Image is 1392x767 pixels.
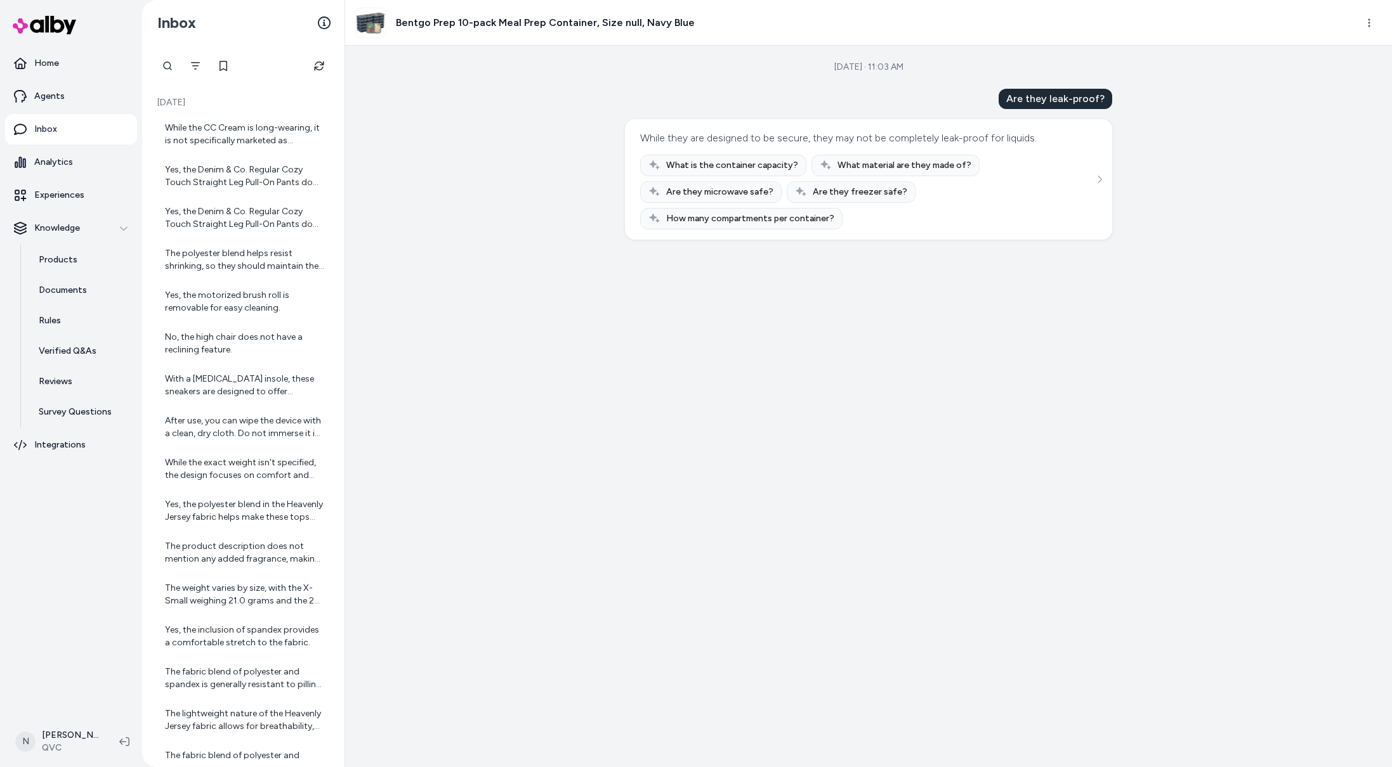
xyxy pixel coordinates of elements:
[26,336,137,366] a: Verified Q&As
[183,53,208,79] button: Filter
[165,122,324,147] div: While the CC Cream is long-wearing, it is not specifically marketed as waterproof or sweatproof.
[39,284,87,297] p: Documents
[5,48,137,79] a: Home
[5,81,137,112] a: Agents
[15,732,36,752] span: N
[165,373,324,398] div: With a [MEDICAL_DATA] insole, these sneakers are designed to offer comfort, making them suitable ...
[666,186,773,198] span: Are they microwave safe?
[155,365,332,406] a: With a [MEDICAL_DATA] insole, these sneakers are designed to offer comfort, making them suitable ...
[26,245,137,275] a: Products
[165,205,324,231] div: Yes, the Denim & Co. Regular Cozy Touch Straight Leg Pull-On Pants do have stretch. They are made...
[165,707,324,733] div: The lightweight nature of the Heavenly Jersey fabric allows for breathability, keeping you comfor...
[155,449,332,489] a: While the exact weight isn't specified, the design focuses on comfort and support, indicating the...
[34,156,73,169] p: Analytics
[165,582,324,607] div: The weight varies by size, with the X-Small weighing 21.0 grams and the 2X-Large weighing 26.0 gr...
[666,212,834,225] span: How many compartments per container?
[165,624,324,649] div: Yes, the inclusion of spandex provides a comfortable stretch to the fabric.
[155,198,332,238] a: Yes, the Denim & Co. Regular Cozy Touch Straight Leg Pull-On Pants do have stretch. They are made...
[26,397,137,427] a: Survey Questions
[165,415,324,440] div: After use, you can wipe the device with a clean, dry cloth. Do not immerse it in water.
[26,366,137,397] a: Reviews
[34,189,84,202] p: Experiences
[155,574,332,615] a: The weight varies by size, with the X-Small weighing 21.0 grams and the 2X-Large weighing 26.0 gr...
[34,123,57,136] p: Inbox
[834,61,903,74] div: [DATE] · 11:03 AM
[306,53,332,79] button: Refresh
[666,159,798,172] span: What is the container capacity?
[837,159,971,172] span: What material are they made of?
[155,240,332,280] a: The polyester blend helps resist shrinking, so they should maintain their size and shape after wa...
[34,439,86,451] p: Integrations
[5,147,137,177] a: Analytics
[155,281,332,322] a: Yes, the motorized brush roll is removable for easy cleaning.
[26,306,137,336] a: Rules
[5,213,137,243] button: Knowledge
[165,164,324,189] div: Yes, the Denim & Co. Regular Cozy Touch Straight Leg Pull-On Pants do have stretch. They are made...
[26,275,137,306] a: Documents
[165,498,324,524] div: Yes, the polyester blend in the Heavenly Jersey fabric helps make these tops resistant to wrinkle...
[155,407,332,448] a: After use, you can wipe the device with a clean, dry cloth. Do not immerse it in water.
[157,13,196,32] h2: Inbox
[155,658,332,699] a: The fabric blend of polyester and spandex is generally resistant to pilling, ensuring long-lastin...
[155,491,332,531] a: Yes, the polyester blend in the Heavenly Jersey fabric helps make these tops resistant to wrinkle...
[165,289,324,314] div: Yes, the motorized brush roll is removable for easy cleaning.
[5,430,137,460] a: Integrations
[396,15,695,30] h3: Bentgo Prep 10-pack Meal Prep Container, Size null, Navy Blue
[165,247,324,273] div: The polyester blend helps resist shrinking, so they should maintain their size and shape after wa...
[8,721,109,762] button: N[PERSON_NAME]QVC
[39,345,96,358] p: Verified Q&As
[165,666,324,691] div: The fabric blend of polyester and spandex is generally resistant to pilling, ensuring long-lastin...
[155,532,332,573] a: The product description does not mention any added fragrance, making it likely suitable for those...
[155,700,332,740] a: The lightweight nature of the Heavenly Jersey fabric allows for breathability, keeping you comfor...
[39,406,112,418] p: Survey Questions
[34,57,59,70] p: Home
[165,540,324,565] div: The product description does not mention any added fragrance, making it likely suitable for those...
[39,375,72,388] p: Reviews
[155,323,332,364] a: No, the high chair does not have a reclining feature.
[155,156,332,197] a: Yes, the Denim & Co. Regular Cozy Touch Straight Leg Pull-On Pants do have stretch. They are made...
[640,129,1037,147] div: While they are designed to be secure, they may not be completely leak-proof for liquids.
[5,114,137,145] a: Inbox
[42,742,99,754] span: QVC
[155,96,332,109] p: [DATE]
[5,180,137,210] a: Experiences
[356,8,385,37] img: k405611_u27.102
[999,89,1112,109] div: Are they leak-proof?
[34,90,65,103] p: Agents
[155,114,332,155] a: While the CC Cream is long-wearing, it is not specifically marketed as waterproof or sweatproof.
[1092,172,1107,187] button: See more
[13,16,76,34] img: alby Logo
[39,314,61,327] p: Rules
[813,186,907,198] span: Are they freezer safe?
[155,616,332,657] a: Yes, the inclusion of spandex provides a comfortable stretch to the fabric.
[165,456,324,482] div: While the exact weight isn't specified, the design focuses on comfort and support, indicating the...
[34,222,80,235] p: Knowledge
[42,729,99,742] p: [PERSON_NAME]
[165,331,324,356] div: No, the high chair does not have a reclining feature.
[39,254,77,266] p: Products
